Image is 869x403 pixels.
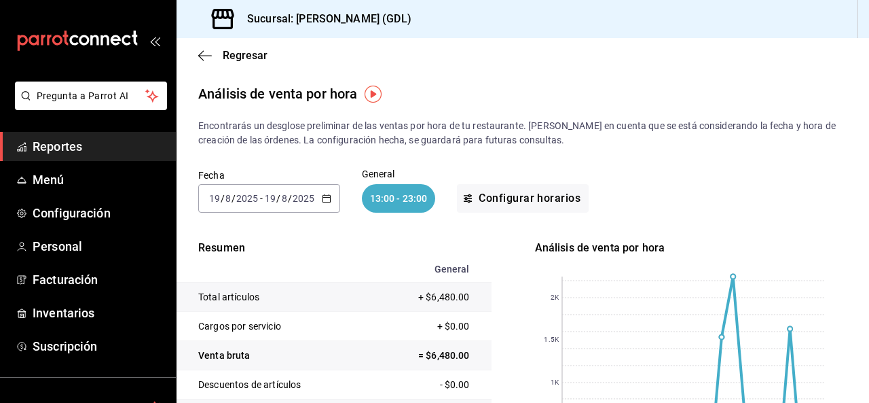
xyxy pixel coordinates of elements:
td: - $0.00 [372,370,492,400]
span: - [260,193,263,204]
span: / [232,193,236,204]
span: / [221,193,225,204]
h3: Sucursal: [PERSON_NAME] (GDL) [236,11,411,27]
span: Personal [33,237,165,256]
td: + $6,480.00 [372,283,492,312]
div: 13:00 - 23:00 [362,184,436,213]
th: General [372,256,492,283]
button: Configurar horarios [457,184,589,213]
input: -- [264,193,276,204]
input: -- [225,193,232,204]
label: Fecha [198,171,340,180]
button: open_drawer_menu [149,35,160,46]
span: / [276,193,280,204]
span: Inventarios [33,304,165,322]
span: Configuración [33,204,165,222]
div: Análisis de venta por hora [535,240,850,256]
button: Pregunta a Parrot AI [15,82,167,110]
span: Menú [33,171,165,189]
p: Resumen [177,240,492,256]
p: General [362,169,436,179]
td: Total artículos [177,283,372,312]
span: Reportes [33,137,165,156]
span: Facturación [33,270,165,289]
div: Análisis de venta por hora [198,84,357,104]
a: Pregunta a Parrot AI [10,99,167,113]
input: ---- [292,193,315,204]
span: Regresar [223,49,267,62]
text: 2K [550,294,559,302]
td: = $6,480.00 [372,341,492,370]
button: Regresar [198,49,267,62]
input: -- [208,193,221,204]
span: / [288,193,292,204]
input: -- [281,193,288,204]
p: Encontrarás un desglose preliminar de las ventas por hora de tu restaurante. [PERSON_NAME] en cue... [198,119,847,147]
span: Pregunta a Parrot AI [37,89,146,103]
img: Tooltip marker [365,86,382,103]
text: 1K [550,379,559,387]
td: Venta bruta [177,341,372,370]
td: + $0.00 [372,312,492,341]
text: 1.5K [544,336,559,344]
td: Descuentos de artículos [177,370,372,400]
input: ---- [236,193,259,204]
span: Suscripción [33,337,165,355]
td: Cargos por servicio [177,312,372,341]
